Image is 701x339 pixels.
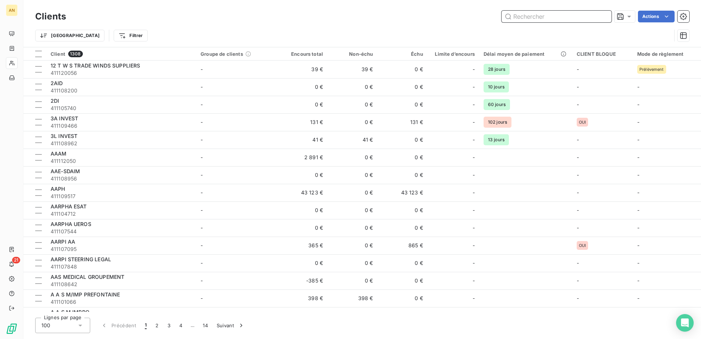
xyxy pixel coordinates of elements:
button: 4 [175,318,187,333]
span: - [577,260,579,266]
td: 0 € [377,131,427,149]
td: 41 € [327,131,377,149]
span: Client [51,51,65,57]
span: - [637,207,639,213]
span: - [201,172,203,178]
span: - [577,172,579,178]
td: 398 € [278,289,327,307]
span: 411101066 [51,298,192,306]
button: 2 [151,318,163,333]
span: AAE-SDAIM [51,168,80,174]
button: 14 [198,318,212,333]
td: 0 € [377,96,427,113]
span: A A S M IMPRO [51,309,89,315]
span: - [637,295,639,301]
td: 0 € [327,201,377,219]
td: 0 € [327,219,377,237]
td: 43 123 € [278,184,327,201]
span: - [637,277,639,284]
button: Précédent [96,318,140,333]
span: 411105740 [51,105,192,112]
span: 411109517 [51,193,192,200]
span: 13 jours [484,134,509,145]
span: 411107544 [51,228,192,235]
td: 0 € [377,78,427,96]
td: 131 € [377,113,427,131]
td: 0 € [377,272,427,289]
td: 0 € [278,96,327,113]
span: OUI [579,243,586,248]
td: 1 290 € [278,307,327,325]
td: 39 € [278,61,327,78]
span: - [473,83,475,91]
img: Logo LeanPay [6,323,18,335]
td: 365 € [278,237,327,254]
span: - [473,101,475,108]
span: 411108962 [51,140,192,147]
span: 411120056 [51,69,192,77]
span: 10 jours [484,81,509,92]
span: 60 jours [484,99,510,110]
td: 398 € [327,289,377,307]
span: 411108200 [51,87,192,94]
span: - [473,66,475,73]
span: - [201,277,203,284]
span: - [637,189,639,196]
td: 0 € [327,272,377,289]
span: - [473,189,475,196]
span: OUI [579,120,586,124]
div: Encours total [282,51,323,57]
span: - [577,84,579,90]
span: - [473,259,475,267]
td: 0 € [377,219,427,237]
td: 0 € [377,166,427,184]
button: 1 [140,318,151,333]
span: - [637,242,639,248]
span: - [201,84,203,90]
td: 0 € [327,166,377,184]
span: - [201,136,203,143]
span: - [637,136,639,143]
span: - [201,242,203,248]
span: - [201,66,203,72]
span: - [577,66,579,72]
span: - [201,207,203,213]
button: Filtrer [114,30,147,41]
div: Open Intercom Messenger [676,314,694,332]
td: 41 € [278,131,327,149]
div: Mode de règlement [637,51,697,57]
span: 411107848 [51,263,192,270]
td: 0 € [377,201,427,219]
span: - [637,225,639,231]
span: - [637,260,639,266]
span: - [577,154,579,160]
span: 100 [41,322,50,329]
span: AARPHA UEROS [51,221,91,227]
span: AARPI STEERING LEGAL [51,256,111,262]
td: 0 € [327,184,377,201]
span: AAS MEDICAL GROUPEMENT [51,274,124,280]
button: [GEOGRAPHIC_DATA] [35,30,104,41]
td: 0 € [278,78,327,96]
div: Échu [382,51,423,57]
span: - [577,277,579,284]
td: 0 € [377,149,427,166]
span: AARPI AA [51,238,75,245]
span: - [473,119,475,126]
span: - [201,101,203,107]
span: - [473,295,475,302]
span: - [637,172,639,178]
td: 1 290 € [377,307,427,325]
td: 43 123 € [377,184,427,201]
button: Suivant [212,318,249,333]
span: 28 jours [484,64,510,75]
button: Actions [638,11,675,22]
div: Limite d’encours [432,51,475,57]
span: - [577,101,579,107]
span: AARPHA ESAT [51,203,87,209]
span: - [473,207,475,214]
span: - [577,225,579,231]
span: - [473,242,475,249]
input: Rechercher [502,11,612,22]
div: Délai moyen de paiement [484,51,568,57]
